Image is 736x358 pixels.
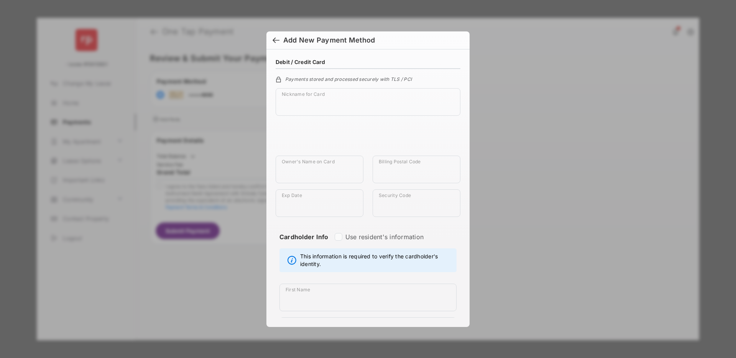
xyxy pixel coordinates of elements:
[276,75,460,82] div: Payments stored and processed securely with TLS / PCI
[283,36,375,44] div: Add New Payment Method
[300,253,452,268] span: This information is required to verify the cardholder's identity.
[345,233,424,241] label: Use resident's information
[276,122,460,156] iframe: Credit card field
[279,233,329,255] strong: Cardholder Info
[276,59,325,65] h4: Debit / Credit Card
